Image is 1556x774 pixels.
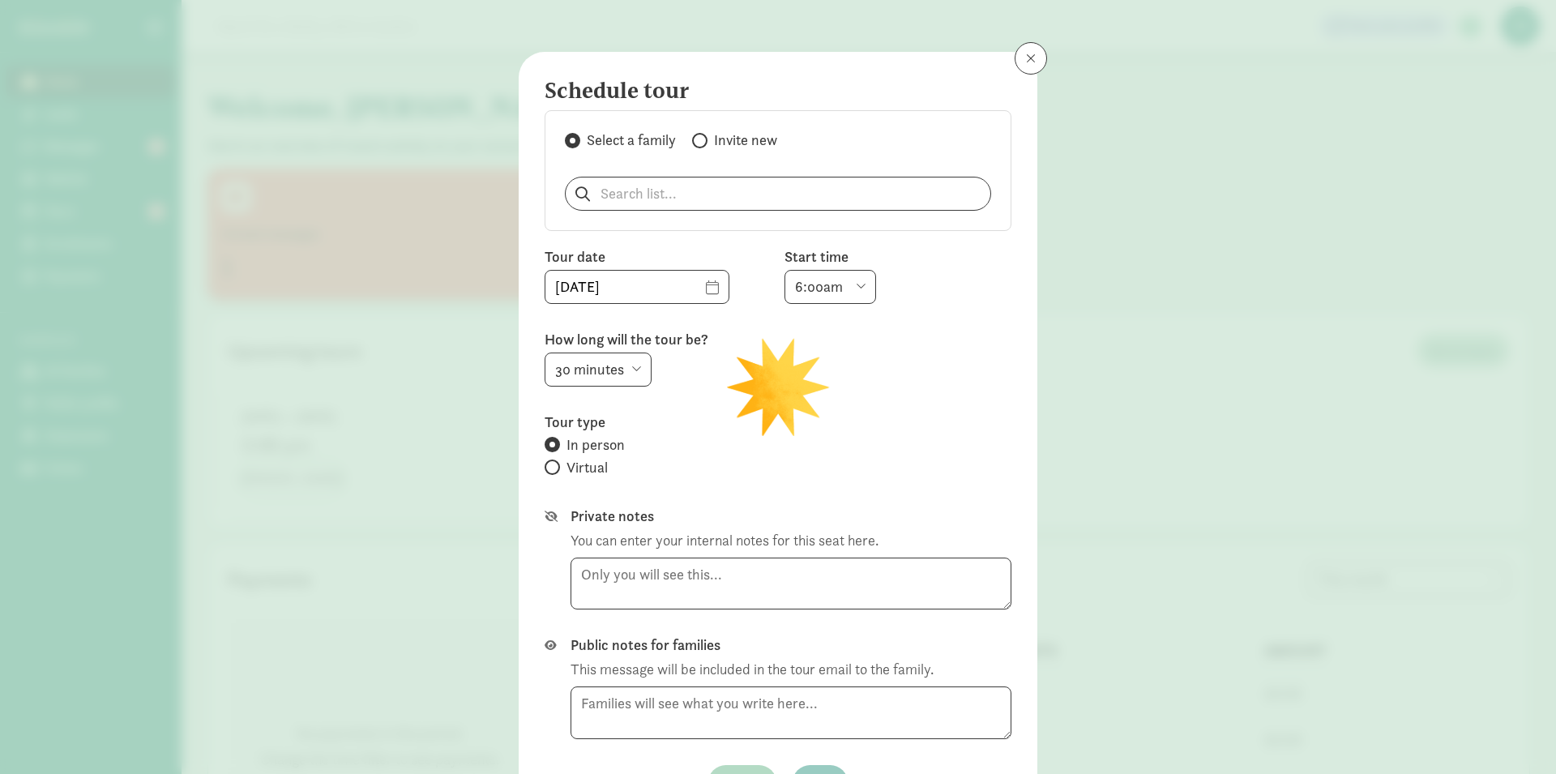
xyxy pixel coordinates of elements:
[545,413,1011,432] label: Tour type
[545,247,772,267] label: Tour date
[1475,696,1556,774] iframe: Chat Widget
[566,177,990,210] input: Search list...
[571,635,1011,655] label: Public notes for families
[566,458,608,477] span: Virtual
[545,330,1011,349] label: How long will the tour be?
[571,529,878,551] div: You can enter your internal notes for this seat here.
[587,130,676,150] span: Select a family
[571,658,934,680] div: This message will be included in the tour email to the family.
[571,507,1011,526] label: Private notes
[784,247,1011,267] label: Start time
[566,435,625,455] span: In person
[545,78,998,104] h4: Schedule tour
[714,130,777,150] span: Invite new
